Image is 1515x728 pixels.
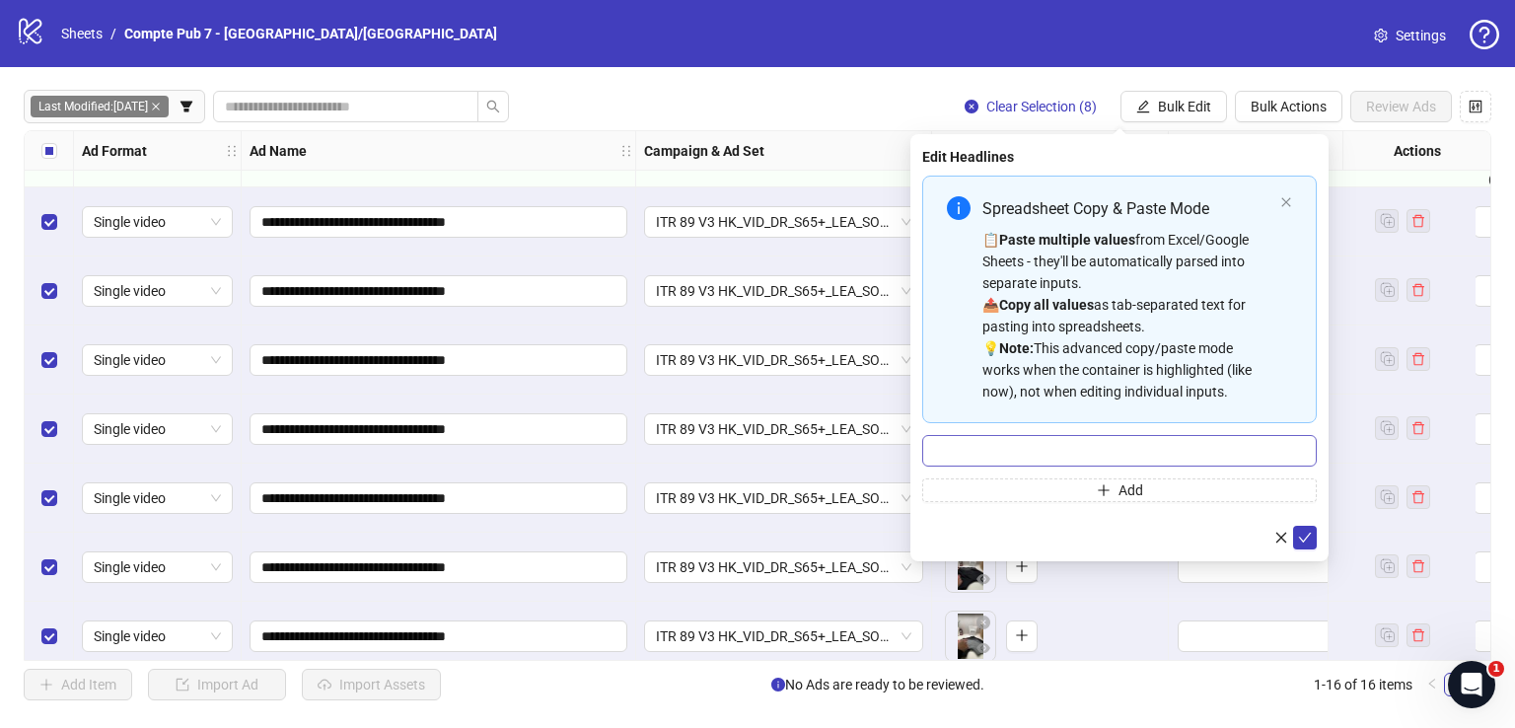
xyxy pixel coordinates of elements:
span: info-circle [947,196,971,220]
div: Select row 12 [25,395,74,464]
div: Edit values [1177,619,1456,653]
li: Previous Page [1420,673,1444,696]
strong: Actions [1394,140,1441,162]
span: search [486,100,500,113]
span: ITR 89 V3 HK_VID_DR_S65+_LEA_SOA_Broad_US/CA/UK/AU/NZ [656,345,911,375]
span: Bulk Actions [1251,99,1327,114]
button: Configure table settings [1460,91,1491,122]
span: edit [1136,100,1150,113]
div: Select all rows [25,131,74,171]
span: ITR 89 V3 HK_VID_DR_S65+_LEA_SOA_Broad_US/CA/UK/AU/NZ [656,276,911,306]
span: Add [1118,482,1143,498]
span: Settings [1396,25,1446,46]
div: Edit Headlines [922,146,1317,168]
strong: Paste multiple values [999,232,1135,248]
a: 1 [1445,674,1467,695]
span: plus [1015,559,1029,573]
span: holder [225,144,239,158]
span: holder [619,144,633,158]
strong: Campaign & Ad Set [644,140,764,162]
button: Add [1006,551,1038,583]
span: control [1469,100,1482,113]
span: Bulk Edit [1158,99,1211,114]
span: eye [976,641,990,655]
div: Select row 10 [25,256,74,326]
div: Edit values [1177,550,1456,584]
span: holder [239,144,252,158]
div: Multi-input container - paste or copy values [922,176,1317,502]
button: Preview [972,568,995,592]
span: No Ads are ready to be reviewed. [771,674,984,695]
span: info-circle [771,678,785,692]
span: holder [633,144,647,158]
span: filter [180,100,193,113]
span: question-circle [1470,20,1499,49]
iframe: Intercom live chat [1448,661,1495,708]
span: Single video [94,414,221,444]
div: Resize Ad Format column [236,131,241,170]
span: left [1426,678,1438,690]
span: Single video [94,552,221,582]
button: left [1420,673,1444,696]
button: Add Item [24,669,132,700]
div: Select row 13 [25,464,74,533]
span: Clear Selection (8) [986,99,1097,114]
li: / [110,23,116,44]
div: Resize Campaign & Ad Set column [926,131,931,170]
span: 1 [1488,661,1504,677]
span: ITR 89 V3 HK_VID_DR_S65+_LEA_SOA_Broad_US/CA/UK/AU/NZ [656,552,911,582]
span: close-circle [965,100,978,113]
span: plus [1015,628,1029,642]
span: close [1280,196,1292,208]
span: ITR 89 V3 HK_VID_DR_S65+_LEA_SOA_Broad_US/CA/UK/AU/NZ [656,483,911,513]
button: Add [1006,620,1038,652]
span: Single video [94,276,221,306]
button: Preview [972,637,995,661]
strong: Ad Name [250,140,307,162]
span: eye [976,572,990,586]
div: Select row 14 [25,533,74,602]
span: setting [1374,29,1388,42]
span: Last Modified: [DATE] [31,96,169,117]
span: plus [1097,483,1111,497]
button: Delete [972,612,995,635]
strong: Copy all values [999,297,1094,313]
span: ITR 89 V3 HK_VID_DR_S65+_LEA_SOA_Broad_US/CA/UK/AU/NZ [656,621,911,651]
div: Select row 9 [25,187,74,256]
div: Select row 11 [25,326,74,395]
span: close [151,102,161,111]
button: Import Assets [302,669,441,700]
button: close [1280,196,1292,209]
a: Sheets [57,23,107,44]
button: Add [922,478,1317,502]
a: Compte Pub 7 - [GEOGRAPHIC_DATA]/[GEOGRAPHIC_DATA] [120,23,501,44]
span: Single video [94,483,221,513]
span: close-circle [976,616,990,629]
span: Single video [94,621,221,651]
span: ITR 89 V3 HK_VID_DR_S65+_LEA_SOA_Broad_US/CA/UK/AU/NZ [656,414,911,444]
button: Bulk Actions [1235,91,1342,122]
span: close [1274,531,1288,545]
li: 1 [1444,673,1468,696]
img: Asset 1 [946,543,995,592]
span: Single video [94,345,221,375]
div: Spreadsheet Copy & Paste Mode [982,196,1272,221]
strong: Note: [999,340,1034,356]
img: Asset 1 [946,612,995,661]
button: Bulk Edit [1120,91,1227,122]
div: 📋 from Excel/Google Sheets - they'll be automatically parsed into separate inputs. 📤 as tab-separ... [982,229,1272,402]
div: Select row 15 [25,602,74,671]
button: Clear Selection (8) [949,91,1113,122]
li: 1-16 of 16 items [1314,673,1412,696]
div: Resize Ad Name column [630,131,635,170]
span: Single video [94,207,221,237]
span: ITR 89 V3 HK_VID_DR_S65+_LEA_SOA_Broad_US/CA/UK/AU/NZ [656,207,911,237]
button: Import Ad [148,669,286,700]
button: Review Ads [1350,91,1452,122]
span: check [1298,531,1312,545]
a: Settings [1358,20,1462,51]
div: Resize Assets column [1163,131,1168,170]
strong: Ad Format [82,140,147,162]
